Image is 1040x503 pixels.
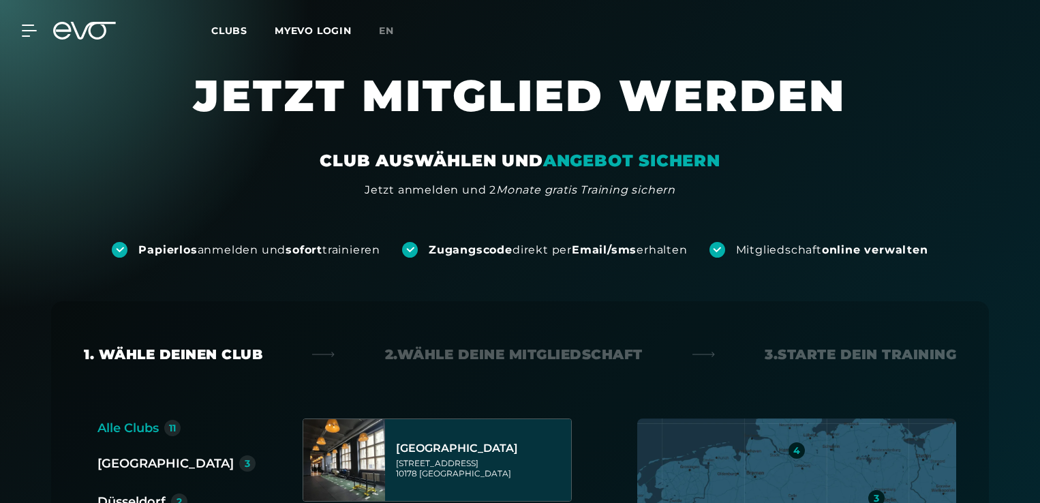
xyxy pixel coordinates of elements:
[138,243,197,256] strong: Papierlos
[874,493,879,503] div: 3
[822,243,928,256] strong: online verwalten
[429,243,687,258] div: direkt per erhalten
[84,345,262,364] div: 1. Wähle deinen Club
[396,442,567,455] div: [GEOGRAPHIC_DATA]
[111,68,929,150] h1: JETZT MITGLIED WERDEN
[169,423,176,433] div: 11
[793,446,800,455] div: 4
[385,345,643,364] div: 2. Wähle deine Mitgliedschaft
[320,150,720,172] div: CLUB AUSWÄHLEN UND
[429,243,513,256] strong: Zugangscode
[97,418,159,438] div: Alle Clubs
[765,345,956,364] div: 3. Starte dein Training
[396,458,567,478] div: [STREET_ADDRESS] 10178 [GEOGRAPHIC_DATA]
[543,151,720,170] em: ANGEBOT SICHERN
[97,454,234,473] div: [GEOGRAPHIC_DATA]
[138,243,380,258] div: anmelden und trainieren
[572,243,637,256] strong: Email/sms
[736,243,928,258] div: Mitgliedschaft
[303,419,385,501] img: Berlin Alexanderplatz
[211,25,247,37] span: Clubs
[365,182,675,198] div: Jetzt anmelden und 2
[275,25,352,37] a: MYEVO LOGIN
[496,183,675,196] em: Monate gratis Training sichern
[286,243,322,256] strong: sofort
[379,25,394,37] span: en
[379,23,410,39] a: en
[245,459,250,468] div: 3
[211,24,275,37] a: Clubs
